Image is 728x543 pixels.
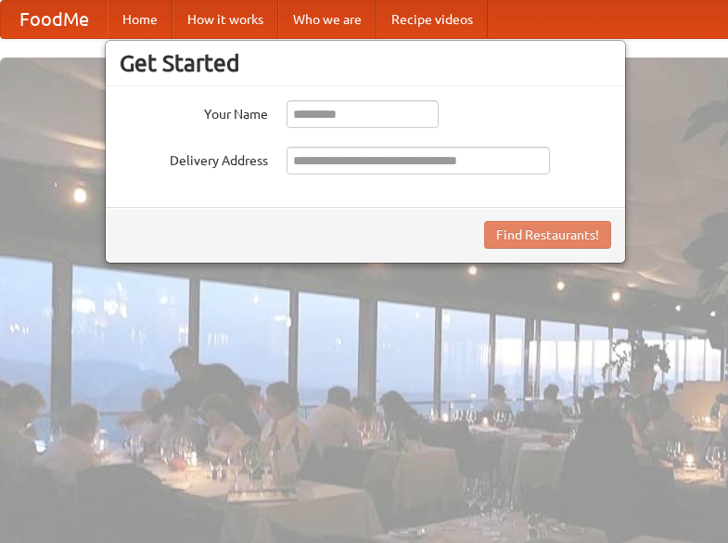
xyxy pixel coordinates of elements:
[377,1,488,38] a: Recipe videos
[120,147,268,170] label: Delivery Address
[120,49,611,77] h3: Get Started
[172,1,278,38] a: How it works
[278,1,377,38] a: Who we are
[108,1,172,38] a: Home
[1,1,108,38] a: FoodMe
[120,100,268,123] label: Your Name
[484,221,611,249] button: Find Restaurants!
